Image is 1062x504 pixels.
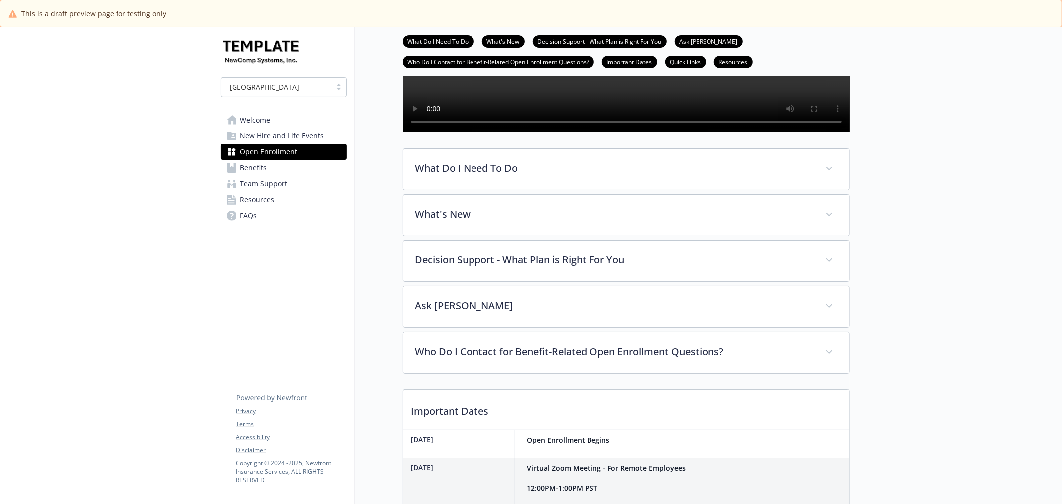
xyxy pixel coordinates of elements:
a: Team Support [221,176,347,192]
a: Decision Support - What Plan is Right For You [533,36,667,46]
a: Accessibility [236,433,346,442]
a: Who Do I Contact for Benefit-Related Open Enrollment Questions? [403,57,594,66]
span: [GEOGRAPHIC_DATA] [226,82,326,92]
a: What Do I Need To Do [403,36,474,46]
a: Ask [PERSON_NAME] [675,36,743,46]
div: What Do I Need To Do [403,149,849,190]
div: Ask [PERSON_NAME] [403,286,849,327]
a: Quick Links [665,57,706,66]
span: Welcome [240,112,271,128]
div: What's New [403,195,849,236]
a: Resources [221,192,347,208]
p: What Do I Need To Do [415,161,814,176]
span: New Hire and Life Events [240,128,324,144]
a: Important Dates [602,57,657,66]
p: What's New [415,207,814,222]
a: Welcome [221,112,347,128]
p: [DATE] [411,434,511,445]
span: Team Support [240,176,288,192]
a: Privacy [236,407,346,416]
div: Who Do I Contact for Benefit-Related Open Enrollment Questions? [403,332,849,373]
a: Terms [236,420,346,429]
a: Disclaimer [236,446,346,455]
div: Decision Support - What Plan is Right For You [403,241,849,281]
a: FAQs [221,208,347,224]
span: Benefits [240,160,267,176]
span: Open Enrollment [240,144,298,160]
a: Resources [714,57,753,66]
span: [GEOGRAPHIC_DATA] [230,82,300,92]
p: [DATE] [411,462,511,473]
span: Resources [240,192,275,208]
p: Who Do I Contact for Benefit-Related Open Enrollment Questions? [415,344,814,359]
p: Important Dates [403,390,849,427]
a: New Hire and Life Events [221,128,347,144]
a: Open Enrollment [221,144,347,160]
span: This is a draft preview page for testing only [21,8,166,19]
span: FAQs [240,208,257,224]
p: Copyright © 2024 - 2025 , Newfront Insurance Services, ALL RIGHTS RESERVED [236,459,346,484]
strong: Open Enrollment Begins [527,435,610,445]
strong: 12:00PM-1:00PM PST [527,483,598,493]
a: Benefits [221,160,347,176]
a: What's New [482,36,525,46]
p: Decision Support - What Plan is Right For You [415,252,814,267]
p: Ask [PERSON_NAME] [415,298,814,313]
strong: Virtual Zoom Meeting - For Remote Employees [527,463,686,473]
